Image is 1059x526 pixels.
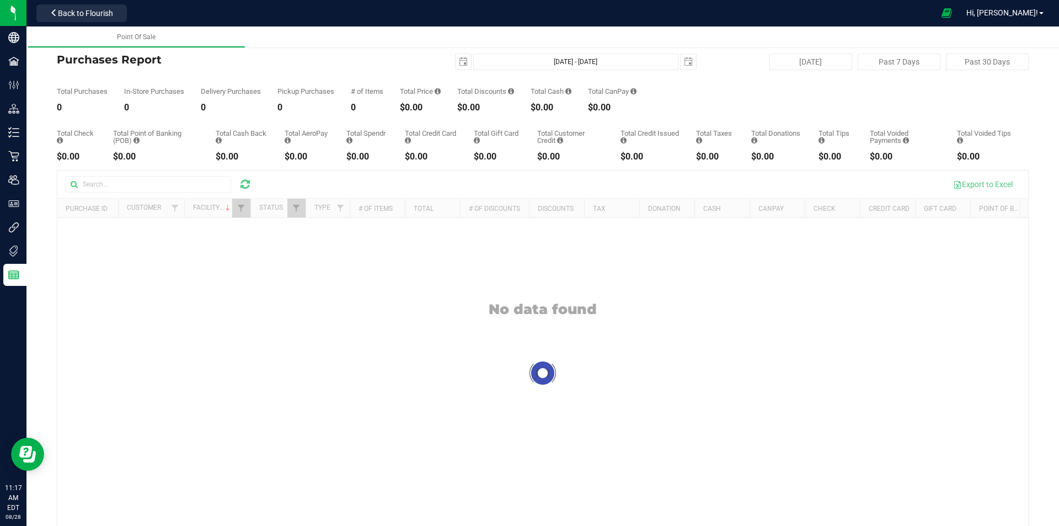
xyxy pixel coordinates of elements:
div: $0.00 [531,103,571,112]
inline-svg: Users [8,174,19,185]
i: Sum of the successful, non-voided Spendr payment transactions for all purchases in the date range. [346,137,352,144]
div: Total Check [57,130,97,144]
div: Total Gift Card [474,130,521,144]
div: Delivery Purchases [201,88,261,95]
div: Total Tips [819,130,853,144]
div: Total CanPay [588,88,637,95]
div: Total Donations [751,130,802,144]
i: Sum of all account credit issued for all refunds from returned purchases in the date range. [621,137,627,144]
i: Sum of the successful, non-voided check payment transactions for all purchases in the date range. [57,137,63,144]
div: $0.00 [346,152,388,161]
div: $0.00 [405,152,457,161]
div: 0 [277,103,334,112]
div: $0.00 [216,152,268,161]
div: Total Cash Back [216,130,268,144]
div: Pickup Purchases [277,88,334,95]
div: $0.00 [957,152,1012,161]
div: Total Point of Banking (POB) [113,130,199,144]
div: Total Cash [531,88,571,95]
button: [DATE] [769,54,852,70]
inline-svg: Distribution [8,103,19,114]
div: 0 [124,103,184,112]
inline-svg: Reports [8,269,19,280]
div: Total Purchases [57,88,108,95]
button: Past 30 Days [946,54,1029,70]
div: Total Credit Issued [621,130,680,144]
span: Back to Flourish [58,9,113,18]
div: $0.00 [621,152,680,161]
i: Sum of the total taxes for all purchases in the date range. [696,137,702,144]
inline-svg: Company [8,32,19,43]
inline-svg: Retail [8,151,19,162]
i: Sum of all tips added to successful, non-voided payments for all purchases in the date range. [819,137,825,144]
i: Sum of all round-up-to-next-dollar total price adjustments for all purchases in the date range. [751,137,757,144]
i: Sum of the successful, non-voided gift card payment transactions for all purchases in the date ra... [474,137,480,144]
div: # of Items [351,88,383,95]
div: Total Taxes [696,130,735,144]
div: Total Voided Payments [870,130,940,144]
inline-svg: User Roles [8,198,19,209]
div: $0.00 [870,152,940,161]
div: Total Voided Tips [957,130,1012,144]
div: $0.00 [400,103,441,112]
i: Sum of the successful, non-voided CanPay payment transactions for all purchases in the date range. [630,88,637,95]
div: Total Spendr [346,130,388,144]
inline-svg: Facilities [8,56,19,67]
span: Open Ecommerce Menu [934,2,959,24]
i: Sum of the discount values applied to the all purchases in the date range. [508,88,514,95]
div: $0.00 [113,152,199,161]
inline-svg: Configuration [8,79,19,91]
div: 0 [201,103,261,112]
span: Hi, [PERSON_NAME]! [966,8,1038,17]
i: Sum of the successful, non-voided cash payment transactions for all purchases in the date range. ... [565,88,571,95]
i: Sum of the cash-back amounts from rounded-up electronic payments for all purchases in the date ra... [216,137,222,144]
inline-svg: Inventory [8,127,19,138]
iframe: Resource center [11,438,44,471]
div: $0.00 [474,152,521,161]
div: $0.00 [588,103,637,112]
div: $0.00 [751,152,802,161]
div: $0.00 [457,103,514,112]
p: 11:17 AM EDT [5,483,22,513]
button: Past 7 Days [858,54,940,70]
i: Sum of the total prices of all purchases in the date range. [435,88,441,95]
span: Point Of Sale [117,33,156,41]
i: Sum of the successful, non-voided AeroPay payment transactions for all purchases in the date range. [285,137,291,144]
div: In-Store Purchases [124,88,184,95]
div: $0.00 [537,152,604,161]
i: Sum of the successful, non-voided payments using account credit for all purchases in the date range. [557,137,563,144]
p: 08/28 [5,513,22,521]
i: Sum of the successful, non-voided credit card payment transactions for all purchases in the date ... [405,137,411,144]
div: $0.00 [285,152,330,161]
div: $0.00 [696,152,735,161]
div: Total Price [400,88,441,95]
div: $0.00 [57,152,97,161]
div: $0.00 [819,152,853,161]
i: Sum of the successful, non-voided point-of-banking payment transactions, both via payment termina... [133,137,140,144]
inline-svg: Tags [8,246,19,257]
div: Total Discounts [457,88,514,95]
div: Total Customer Credit [537,130,604,144]
div: 0 [351,103,383,112]
div: Total Credit Card [405,130,457,144]
i: Sum of all voided payment transaction amounts, excluding tips and transaction fees, for all purch... [903,137,909,144]
i: Sum of all tip amounts from voided payment transactions for all purchases in the date range. [957,137,963,144]
button: Back to Flourish [36,4,127,22]
h4: Purchases Report [57,54,381,66]
span: select [456,54,471,70]
div: Total AeroPay [285,130,330,144]
div: 0 [57,103,108,112]
span: select [681,54,696,70]
inline-svg: Integrations [8,222,19,233]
